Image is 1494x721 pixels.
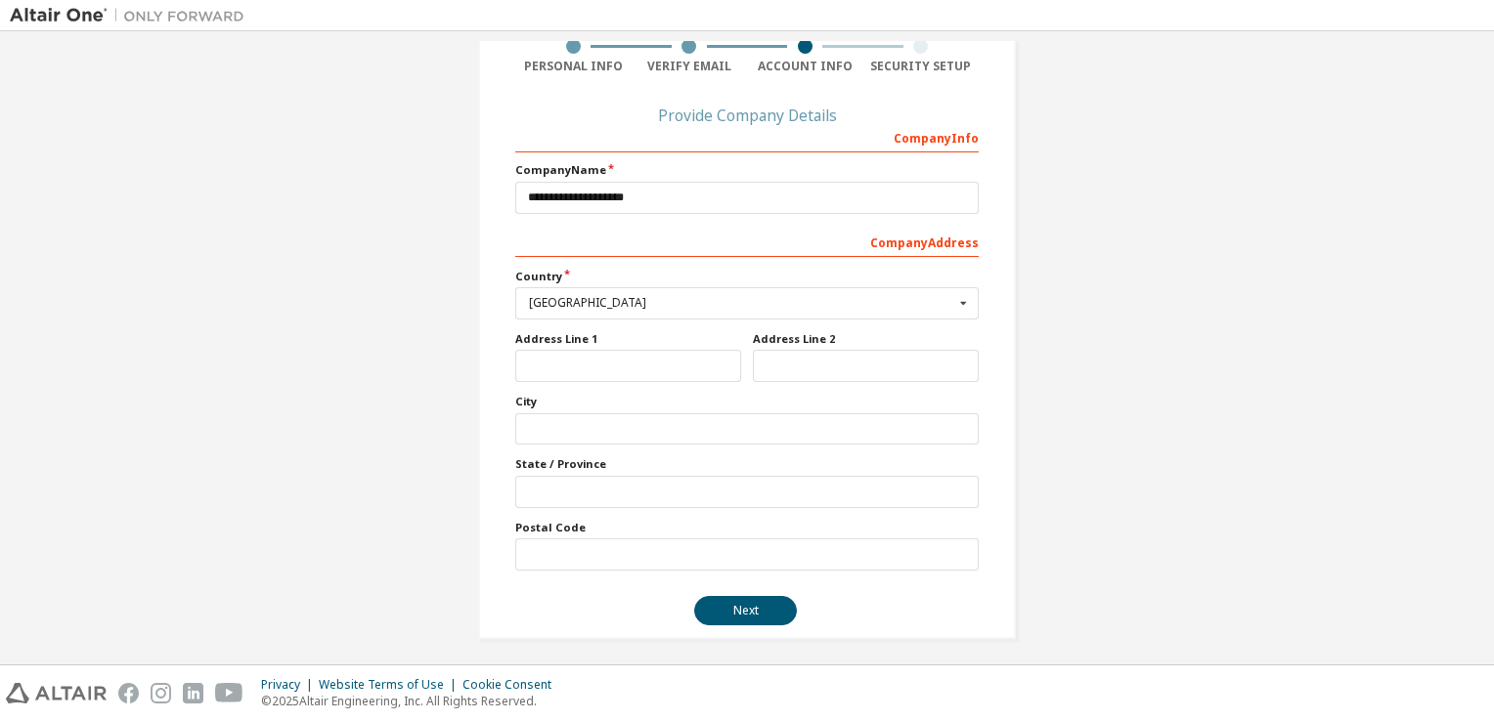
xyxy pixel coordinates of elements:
[515,331,741,347] label: Address Line 1
[118,683,139,703] img: facebook.svg
[261,693,563,709] p: © 2025 Altair Engineering, Inc. All Rights Reserved.
[515,269,979,284] label: Country
[515,394,979,409] label: City
[753,331,979,347] label: Address Line 2
[863,59,980,74] div: Security Setup
[515,121,979,152] div: Company Info
[183,683,203,703] img: linkedin.svg
[515,456,979,472] label: State / Province
[261,677,319,693] div: Privacy
[694,596,797,625] button: Next
[10,6,254,25] img: Altair One
[215,683,243,703] img: youtube.svg
[462,677,563,693] div: Cookie Consent
[319,677,462,693] div: Website Terms of Use
[515,520,979,535] label: Postal Code
[151,683,171,703] img: instagram.svg
[515,59,632,74] div: Personal Info
[6,683,107,703] img: altair_logo.svg
[515,162,979,178] label: Company Name
[529,297,954,309] div: [GEOGRAPHIC_DATA]
[747,59,863,74] div: Account Info
[515,226,979,257] div: Company Address
[632,59,748,74] div: Verify Email
[515,109,979,121] div: Provide Company Details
